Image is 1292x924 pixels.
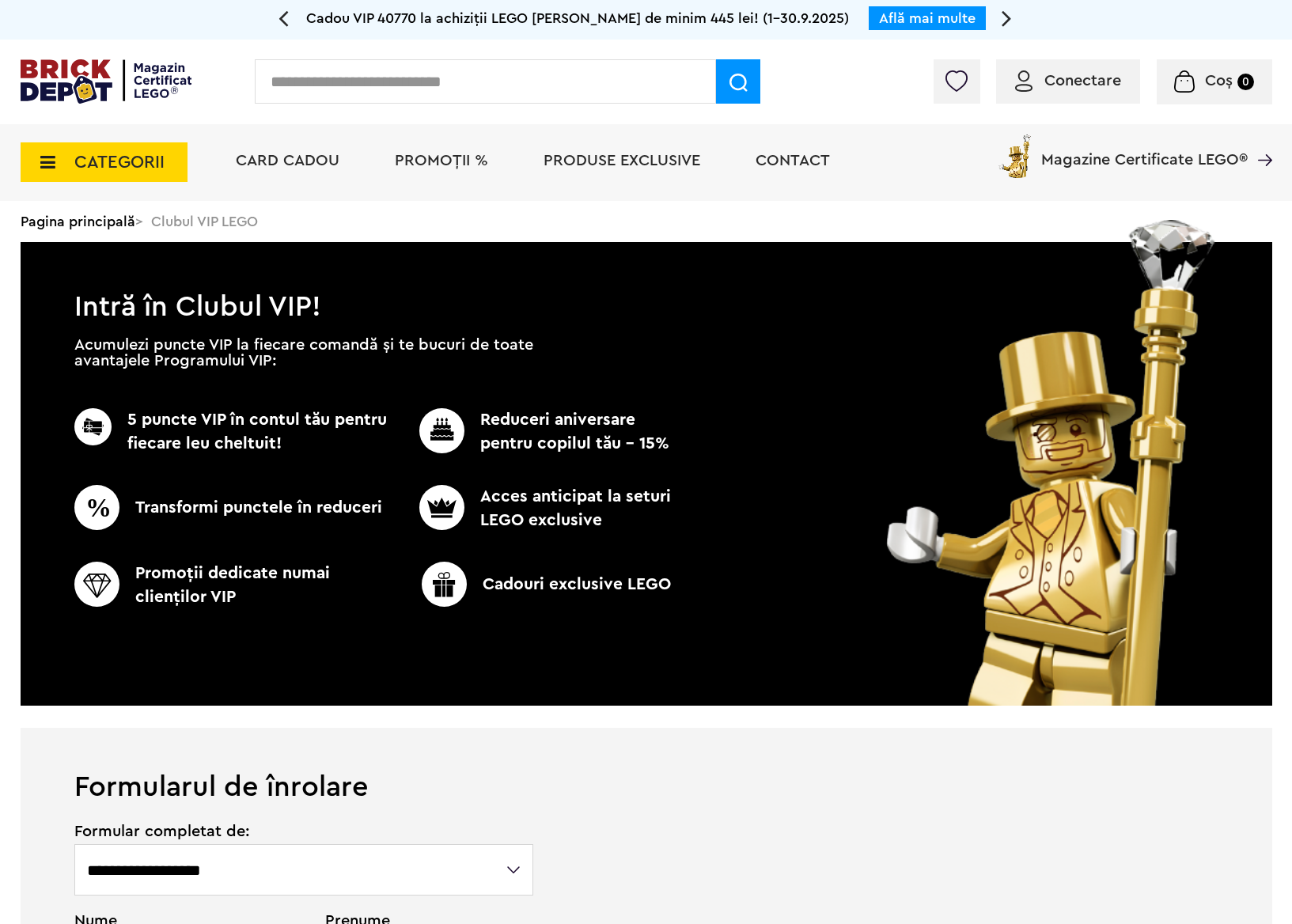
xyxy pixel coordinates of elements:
[393,485,676,532] p: Acces anticipat la seturi LEGO exclusive
[74,337,533,369] p: Acumulezi puncte VIP la fiecare comandă și te bucuri de toate avantajele Programului VIP:
[74,485,393,530] p: Transformi punctele în reduceri
[1015,73,1121,89] a: Conectare
[865,220,1239,706] img: vip_page_image
[21,242,1272,315] h1: Intră în Clubul VIP!
[21,728,1272,801] h1: Formularul de înrolare
[419,485,464,530] img: CC_BD_Green_chek_mark
[306,11,849,25] span: Cadou VIP 40770 la achiziții LEGO [PERSON_NAME] de minim 445 lei! (1-30.9.2025)
[1044,73,1121,89] span: Conectare
[236,153,339,169] a: Card Cadou
[74,408,393,456] p: 5 puncte VIP în contul tău pentru fiecare leu cheltuit!
[21,214,135,229] a: Pagina principală
[21,201,1272,242] div: > Clubul VIP LEGO
[74,408,112,445] img: CC_BD_Green_chek_mark
[422,562,467,607] img: CC_BD_Green_chek_mark
[419,408,464,453] img: CC_BD_Green_chek_mark
[74,153,165,171] span: CATEGORII
[74,485,119,530] img: CC_BD_Green_chek_mark
[756,153,830,169] a: Contact
[879,11,976,25] a: Află mai multe
[387,562,706,607] p: Cadouri exclusive LEGO
[395,153,488,169] a: PROMOȚII %
[74,562,119,607] img: CC_BD_Green_chek_mark
[1237,74,1254,90] small: 0
[74,824,536,839] span: Formular completat de:
[1205,73,1233,89] span: Coș
[74,562,393,609] p: Promoţii dedicate numai clienţilor VIP
[393,408,676,456] p: Reduceri aniversare pentru copilul tău - 15%
[1248,131,1272,147] a: Magazine Certificate LEGO®
[544,153,700,169] a: Produse exclusive
[1041,131,1248,168] span: Magazine Certificate LEGO®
